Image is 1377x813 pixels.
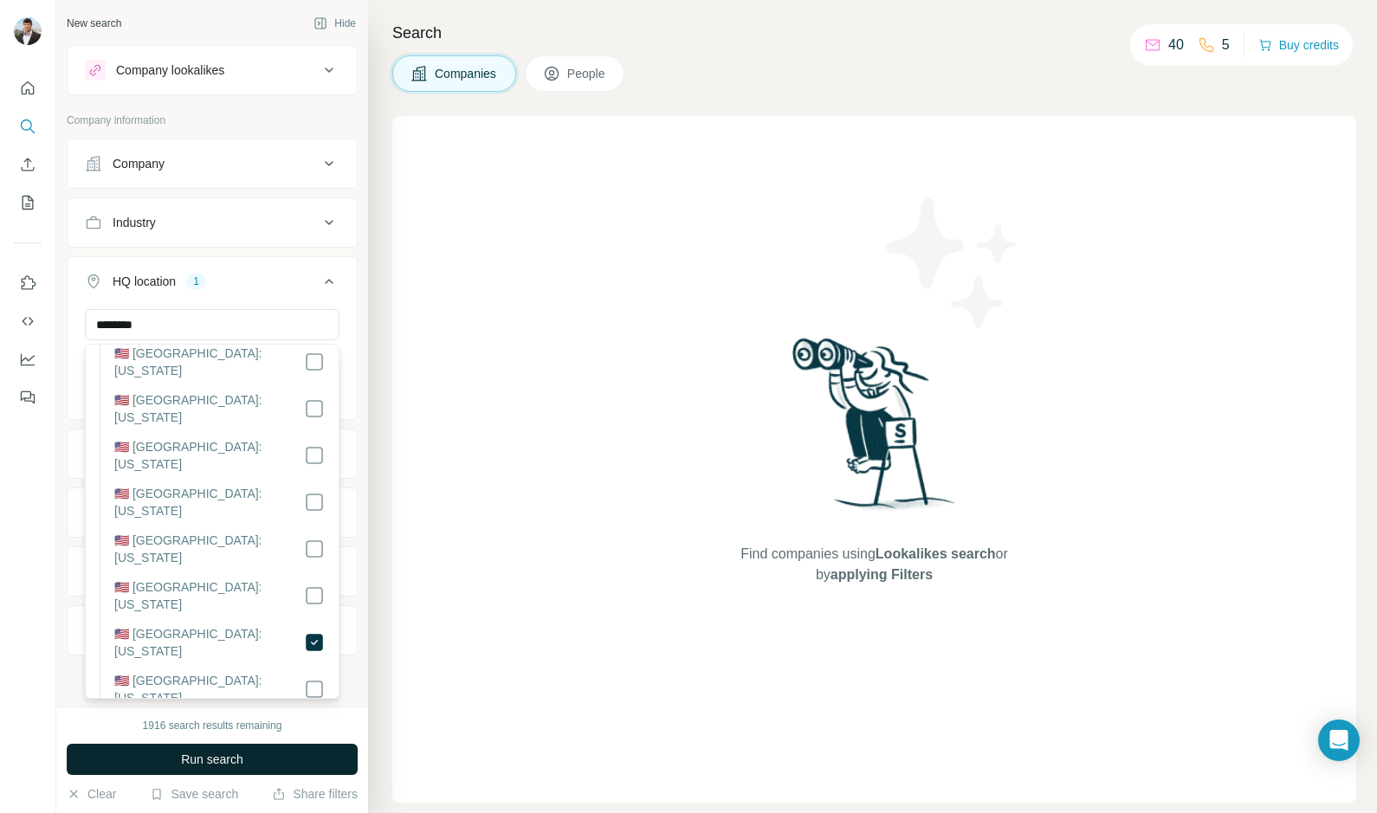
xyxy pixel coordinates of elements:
button: Quick start [14,73,42,104]
label: 🇺🇸 [GEOGRAPHIC_DATA]: [US_STATE] [114,391,304,426]
button: Feedback [14,382,42,413]
button: Save search [150,785,238,803]
span: Find companies using or by [735,544,1012,585]
button: Buy credits [1258,33,1339,57]
label: 🇺🇸 [GEOGRAPHIC_DATA]: [US_STATE] [114,672,304,707]
img: Surfe Illustration - Stars [875,185,1031,341]
button: Annual revenue ($) [68,433,357,474]
label: 🇺🇸 [GEOGRAPHIC_DATA]: [US_STATE] [114,578,304,613]
div: Company lookalikes [116,61,224,79]
button: Enrich CSV [14,149,42,180]
div: 1 [186,274,206,289]
p: 40 [1168,35,1184,55]
label: 🇺🇸 [GEOGRAPHIC_DATA]: [US_STATE] [114,532,304,566]
button: Company lookalikes [68,49,357,91]
button: Hide [301,10,368,36]
div: Company [113,155,165,172]
div: 1916 search results remaining [143,718,282,733]
button: Search [14,111,42,142]
button: Use Surfe on LinkedIn [14,268,42,299]
button: Technologies [68,551,357,592]
span: People [567,65,607,82]
button: Share filters [272,785,358,803]
button: My lists [14,187,42,218]
button: HQ location1 [68,261,357,309]
span: Run search [181,751,243,768]
span: Companies [435,65,498,82]
div: New search [67,16,121,31]
button: Run search [67,744,358,775]
img: Avatar [14,17,42,45]
button: Industry [68,202,357,243]
h4: Search [392,21,1356,45]
button: Company [68,143,357,184]
div: Open Intercom Messenger [1318,719,1360,761]
div: Industry [113,214,156,231]
button: Keywords [68,610,357,651]
span: applying Filters [831,567,933,582]
label: 🇺🇸 [GEOGRAPHIC_DATA]: [US_STATE] [114,438,304,473]
button: Use Surfe API [14,306,42,337]
label: 🇺🇸 [GEOGRAPHIC_DATA]: [US_STATE] [114,485,304,519]
button: Dashboard [14,344,42,375]
span: Lookalikes search [876,546,996,561]
label: 🇺🇸 [GEOGRAPHIC_DATA]: [US_STATE] [114,345,304,379]
label: 🇺🇸 [GEOGRAPHIC_DATA]: [US_STATE] [114,625,304,660]
p: 5 [1222,35,1230,55]
button: Employees (size) [68,492,357,533]
p: Company information [67,113,358,128]
img: Surfe Illustration - Woman searching with binoculars [785,333,965,526]
button: Clear [67,785,116,803]
div: HQ location [113,273,176,290]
